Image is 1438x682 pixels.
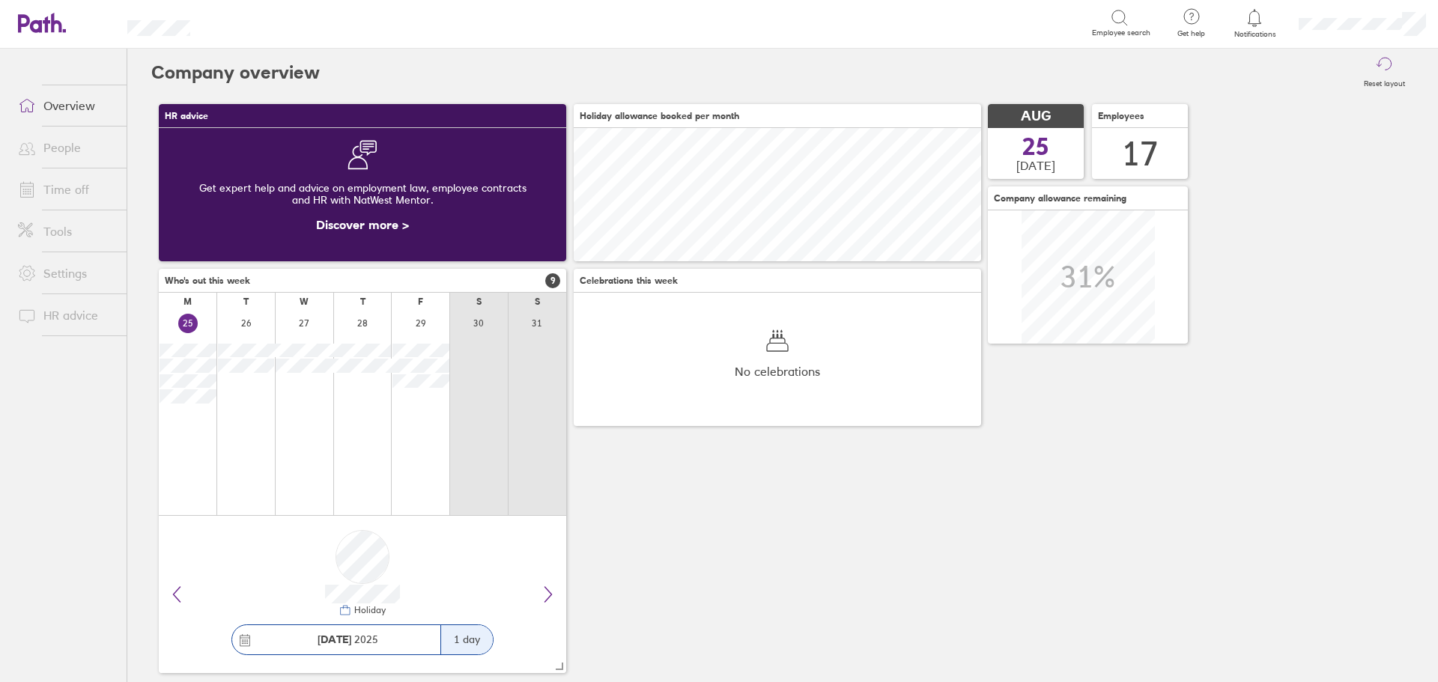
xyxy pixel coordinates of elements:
div: M [183,296,192,307]
span: Employees [1098,111,1144,121]
span: No celebrations [735,365,820,378]
div: T [243,296,249,307]
div: Holiday [351,605,386,615]
a: Discover more > [316,217,409,232]
span: AUG [1021,109,1051,124]
span: [DATE] [1016,159,1055,172]
a: Time off [6,174,127,204]
a: HR advice [6,300,127,330]
span: HR advice [165,111,208,121]
span: Get help [1167,29,1216,38]
h2: Company overview [151,49,320,97]
div: Get expert help and advice on employment law, employee contracts and HR with NatWest Mentor. [171,170,554,218]
span: Company allowance remaining [994,193,1126,204]
div: 1 day [440,625,493,654]
span: Celebrations this week [580,275,678,286]
span: 2025 [318,633,378,645]
a: People [6,133,127,162]
a: Settings [6,258,127,288]
span: Who's out this week [165,275,250,286]
div: S [535,296,540,307]
span: Employee search [1092,28,1150,37]
label: Reset layout [1355,75,1414,88]
span: Holiday allowance booked per month [580,111,739,121]
div: T [360,296,365,307]
a: Tools [6,216,127,246]
button: Reset layout [1355,49,1414,97]
a: Overview [6,91,127,121]
div: 17 [1122,135,1158,173]
span: 25 [1022,135,1049,159]
a: Notifications [1231,7,1279,39]
div: F [418,296,423,307]
span: 9 [545,273,560,288]
div: Search [231,16,269,29]
div: S [476,296,482,307]
div: W [300,296,309,307]
strong: [DATE] [318,633,351,646]
span: Notifications [1231,30,1279,39]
